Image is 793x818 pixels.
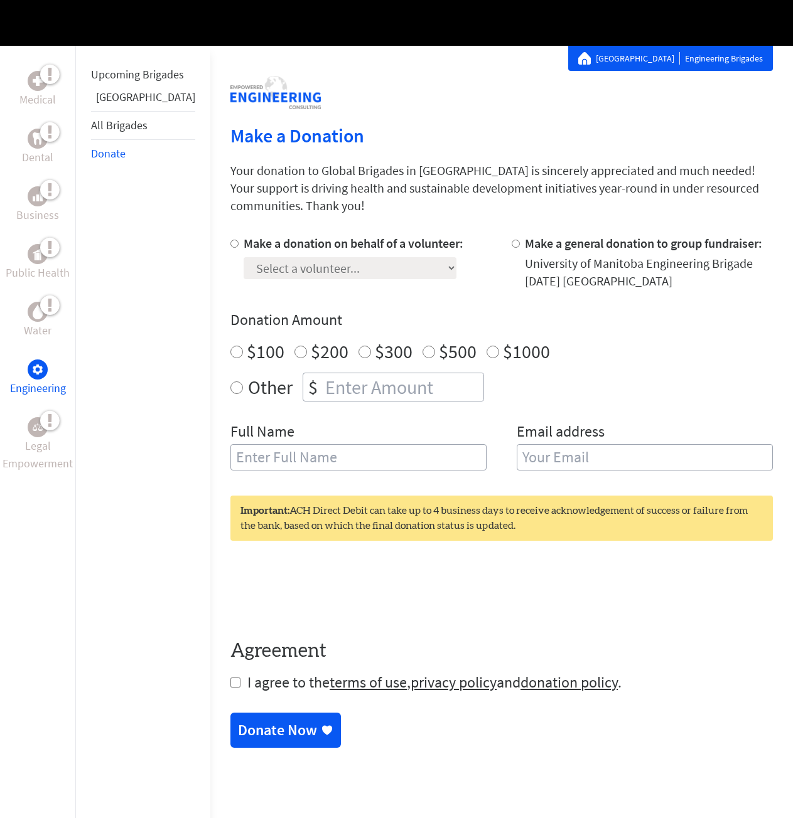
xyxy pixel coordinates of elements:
label: Full Name [230,422,294,444]
a: Upcoming Brigades [91,67,184,82]
div: Public Health [28,244,48,264]
label: Email address [517,422,605,444]
h4: Donation Amount [230,310,773,330]
a: All Brigades [91,118,148,132]
img: Medical [33,76,43,86]
li: All Brigades [91,111,195,140]
label: $500 [439,339,477,363]
p: Water [24,322,51,339]
a: donation policy [521,672,618,692]
div: University of Manitoba Engineering Brigade [DATE] [GEOGRAPHIC_DATA] [525,255,773,290]
input: Your Email [517,444,773,470]
label: $1000 [503,339,550,363]
div: Engineering [28,359,48,380]
p: Your donation to Global Brigades in [GEOGRAPHIC_DATA] is sincerely appreciated and much needed! Y... [230,162,773,215]
a: DentalDental [22,129,53,166]
div: Engineering Brigades [578,52,763,65]
p: Business [16,206,59,224]
li: Donate [91,140,195,167]
div: Donate Now [238,720,317,740]
iframe: reCAPTCHA [230,566,421,615]
img: Engineering [33,364,43,374]
h2: Make a Donation [230,124,773,147]
label: $200 [311,339,348,363]
label: Make a donation on behalf of a volunteer: [244,235,463,251]
div: Business [28,186,48,206]
img: Public Health [33,248,43,260]
div: Water [28,302,48,322]
p: Public Health [6,264,70,282]
img: Legal Empowerment [33,423,43,431]
label: Other [248,373,293,401]
a: terms of use [330,672,407,692]
p: Dental [22,149,53,166]
img: logo-engineering.png [230,76,321,109]
a: [GEOGRAPHIC_DATA] [96,90,195,104]
a: BusinessBusiness [16,186,59,224]
span: I agree to the , and . [247,672,622,692]
div: Medical [28,71,48,91]
div: ACH Direct Debit can take up to 4 business days to receive acknowledgement of success or failure ... [230,496,773,541]
p: Medical [19,91,56,109]
img: Water [33,304,43,319]
div: Legal Empowerment [28,417,48,437]
h4: Agreement [230,640,773,662]
a: WaterWater [24,302,51,339]
input: Enter Amount [323,373,483,401]
a: Donate Now [230,713,341,748]
div: Dental [28,129,48,149]
img: Business [33,191,43,201]
p: Legal Empowerment [3,437,73,472]
label: $300 [375,339,413,363]
a: MedicalMedical [19,71,56,109]
a: Donate [91,146,126,161]
div: $ [303,373,323,401]
label: Make a general donation to group fundraiser: [525,235,762,251]
strong: Important: [240,506,289,516]
li: Upcoming Brigades [91,61,195,88]
li: Guatemala [91,88,195,111]
a: privacy policy [411,672,497,692]
label: $100 [247,339,284,363]
img: Dental [33,132,43,144]
p: Engineering [10,380,66,397]
a: [GEOGRAPHIC_DATA] [596,52,680,65]
a: Public HealthPublic Health [6,244,70,282]
input: Enter Full Name [230,444,487,470]
a: Legal EmpowermentLegal Empowerment [3,417,73,472]
a: EngineeringEngineering [10,359,66,397]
